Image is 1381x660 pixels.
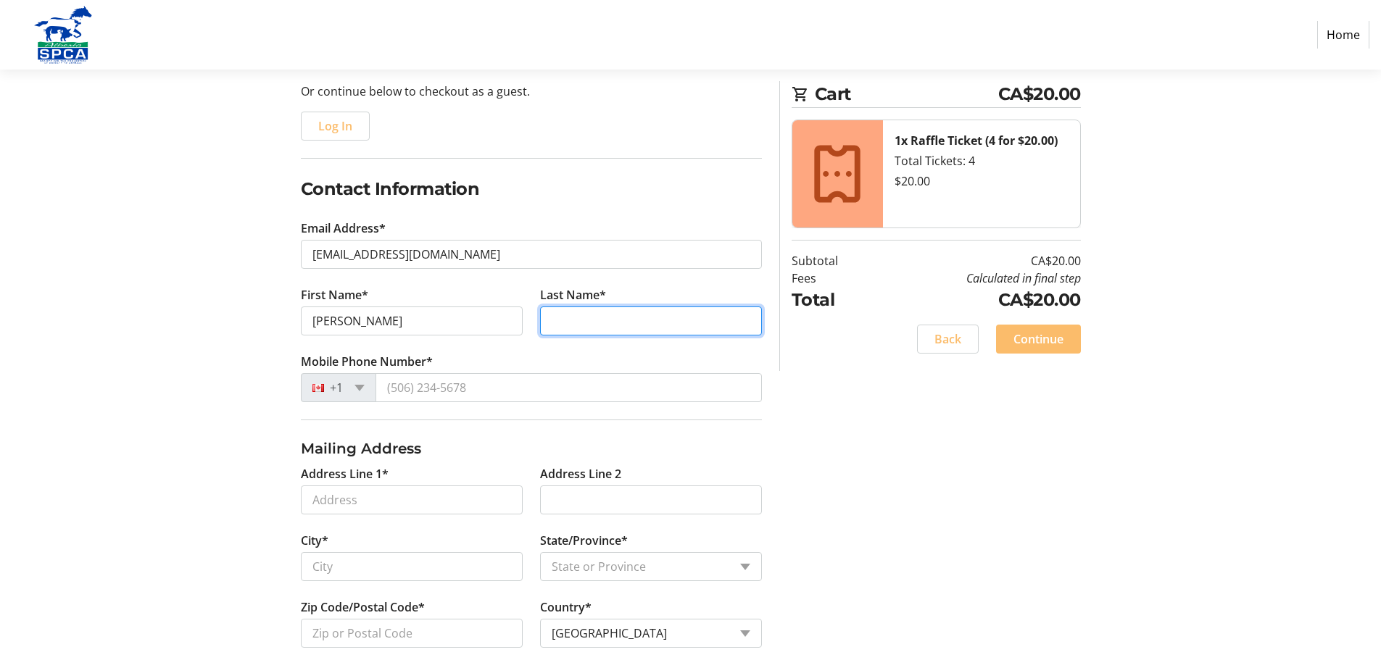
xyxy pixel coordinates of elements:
[875,252,1081,270] td: CA$20.00
[301,598,425,616] label: Zip Code/Postal Code*
[301,552,523,581] input: City
[1317,21,1369,49] a: Home
[792,270,875,287] td: Fees
[875,287,1081,313] td: CA$20.00
[792,287,875,313] td: Total
[301,485,523,514] input: Address
[12,6,115,64] img: Alberta SPCA's Logo
[998,81,1081,107] span: CA$20.00
[540,286,606,304] label: Last Name*
[301,83,762,100] p: Or continue below to checkout as a guest.
[301,220,386,237] label: Email Address*
[540,465,621,483] label: Address Line 2
[540,532,628,549] label: State/Province*
[792,252,875,270] td: Subtotal
[815,81,998,107] span: Cart
[301,112,370,141] button: Log In
[875,270,1081,287] td: Calculated in final step
[996,325,1081,354] button: Continue
[1013,330,1063,348] span: Continue
[301,286,368,304] label: First Name*
[301,438,762,459] h3: Mailing Address
[301,353,433,370] label: Mobile Phone Number*
[895,152,1069,170] div: Total Tickets: 4
[895,172,1069,190] div: $20.00
[895,133,1058,149] strong: 1x Raffle Ticket (4 for $20.00)
[301,532,328,549] label: City*
[301,465,389,483] label: Address Line 1*
[318,117,352,135] span: Log In
[376,373,762,402] input: (506) 234-5678
[934,330,961,348] span: Back
[301,176,762,202] h2: Contact Information
[540,598,592,616] label: Country*
[301,619,523,648] input: Zip or Postal Code
[917,325,979,354] button: Back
